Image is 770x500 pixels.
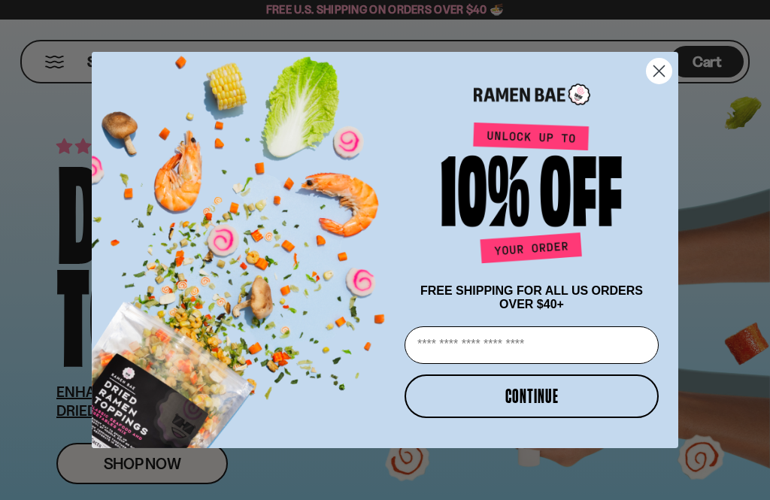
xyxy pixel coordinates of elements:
img: Unlock up to 10% off [438,122,626,269]
img: Ramen Bae Logo [474,82,590,107]
button: CONTINUE [405,374,659,418]
span: FREE SHIPPING FOR ALL US ORDERS OVER $40+ [420,284,643,311]
button: Close dialog [646,58,672,84]
img: ce7035ce-2e49-461c-ae4b-8ade7372f32c.png [92,39,399,448]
